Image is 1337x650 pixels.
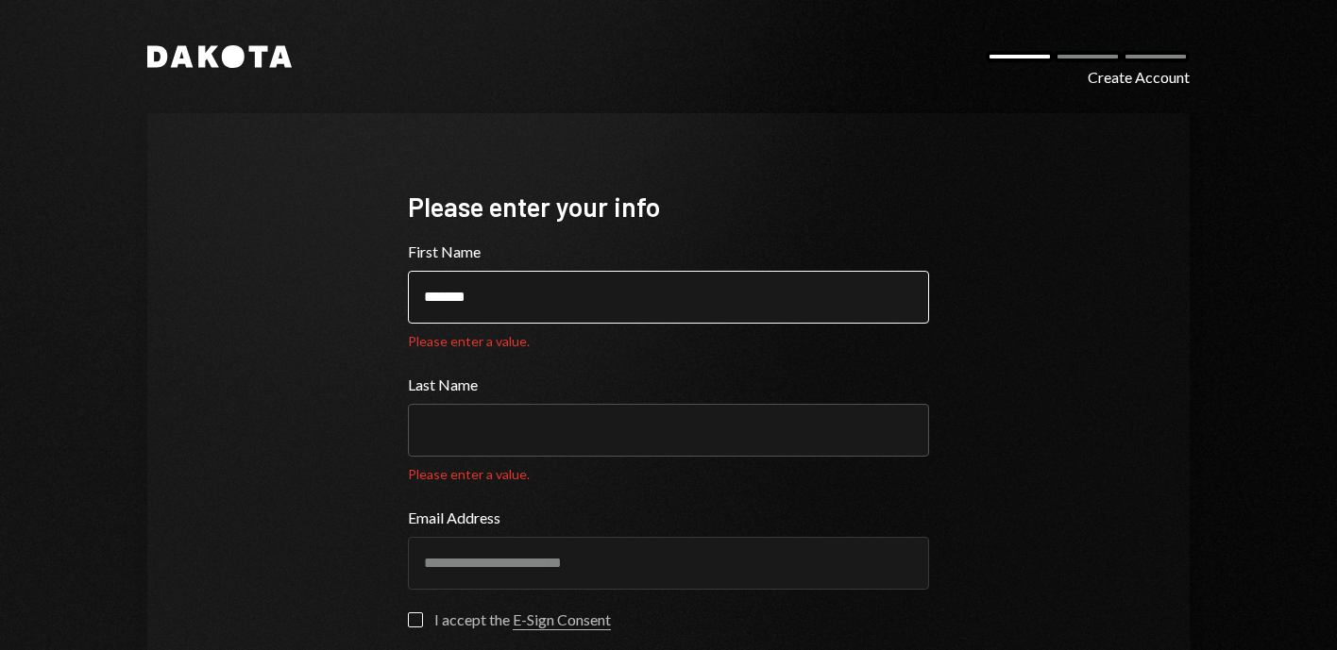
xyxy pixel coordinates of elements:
label: Email Address [408,507,929,529]
label: Last Name [408,374,929,396]
button: I accept the E-Sign Consent [408,612,423,627]
label: First Name [408,241,929,263]
a: E-Sign Consent [513,610,611,630]
div: Create Account [1088,66,1190,89]
div: Please enter a value. [408,464,929,484]
div: Please enter a value. [408,331,929,351]
div: I accept the [434,608,611,631]
div: Please enter your info [408,189,929,225]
